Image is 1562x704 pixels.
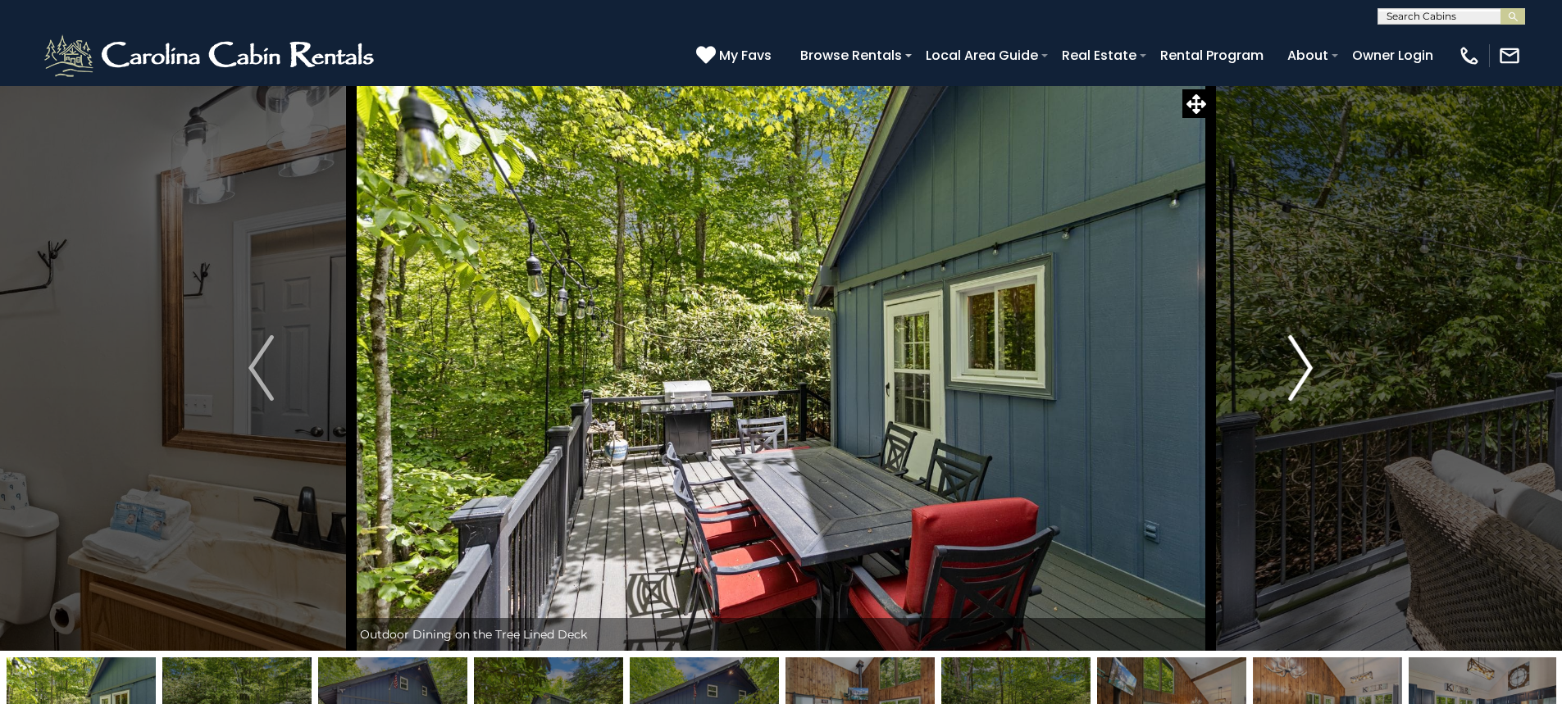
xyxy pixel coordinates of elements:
a: About [1279,41,1337,70]
div: Outdoor Dining on the Tree Lined Deck [352,618,1211,651]
a: Local Area Guide [918,41,1046,70]
img: arrow [248,335,273,401]
img: mail-regular-white.png [1498,44,1521,67]
button: Previous [171,85,351,651]
img: White-1-2.png [41,31,381,80]
button: Next [1210,85,1391,651]
a: My Favs [696,45,776,66]
span: My Favs [719,45,772,66]
a: Real Estate [1054,41,1145,70]
img: arrow [1288,335,1313,401]
a: Rental Program [1152,41,1272,70]
a: Owner Login [1344,41,1441,70]
a: Browse Rentals [792,41,910,70]
img: phone-regular-white.png [1458,44,1481,67]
